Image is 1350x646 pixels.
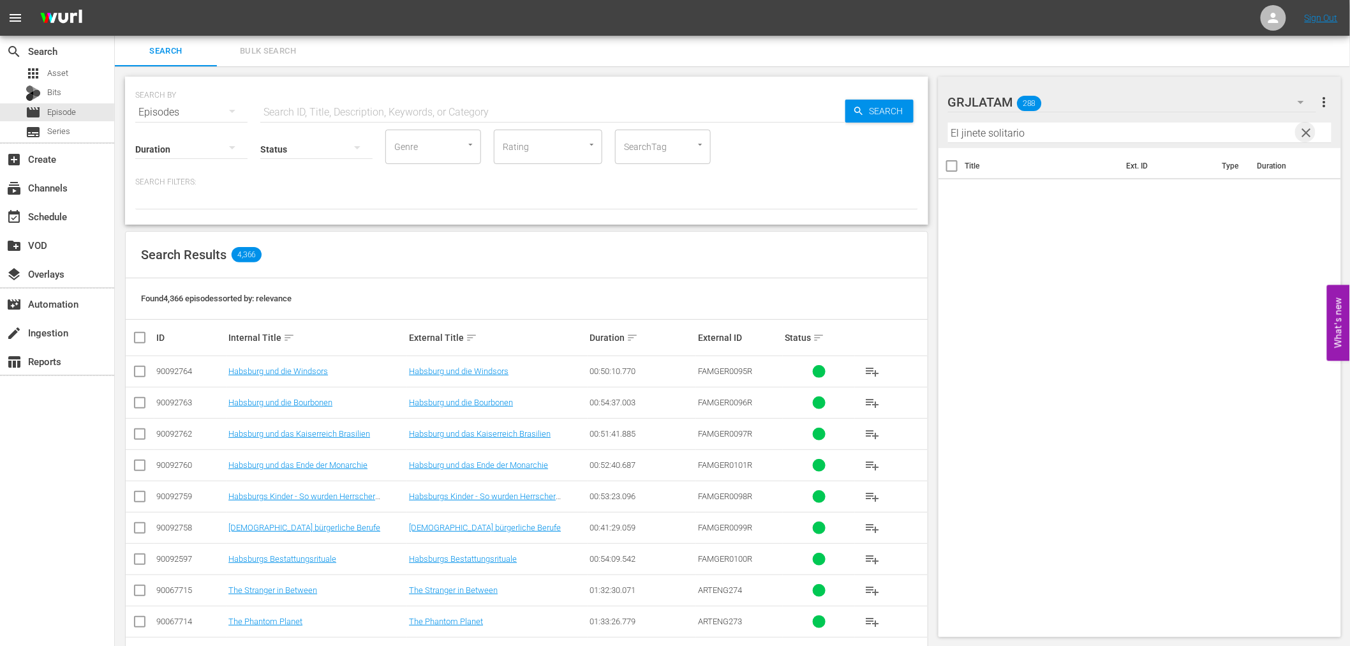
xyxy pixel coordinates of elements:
button: playlist_add [857,575,887,606]
span: Reports [6,354,22,370]
div: 00:50:10.770 [590,366,694,376]
div: 90092762 [156,429,225,439]
span: playlist_add [864,395,880,410]
span: playlist_add [864,458,880,473]
div: 90067714 [156,617,225,626]
span: Bulk Search [225,44,311,59]
span: 4,366 [232,247,262,262]
div: 00:54:09.542 [590,554,694,564]
span: sort [813,332,824,343]
a: Habsburgs Bestattungsrituale [228,554,336,564]
div: External Title [409,330,586,345]
span: Overlays [6,267,22,282]
span: playlist_add [864,552,880,567]
a: Habsburg und die Windsors [228,366,328,376]
span: Episode [26,105,41,120]
span: Search Results [141,247,226,262]
span: playlist_add [864,583,880,598]
span: FAMGER0098R [698,492,752,501]
button: playlist_add [857,387,887,418]
span: Ingestion [6,326,22,341]
div: 90092759 [156,492,225,501]
div: 90092758 [156,523,225,532]
button: Open [464,139,477,151]
div: Duration [590,330,694,345]
span: FAMGER0097R [698,429,752,439]
span: playlist_add [864,520,880,536]
p: Search Filters: [135,177,918,188]
span: Series [47,125,70,138]
div: 00:52:40.687 [590,460,694,470]
button: playlist_add [857,544,887,575]
span: Asset [26,66,41,81]
span: Bits [47,86,61,99]
th: Ext. ID [1118,148,1214,184]
th: Type [1214,148,1249,184]
div: 00:51:41.885 [590,429,694,439]
span: FAMGER0100R [698,554,752,564]
div: Episodes [135,94,248,130]
button: playlist_add [857,481,887,512]
button: Open Feedback Widget [1327,285,1350,361]
a: Habsburg und das Kaiserreich Brasilien [409,429,551,439]
th: Duration [1249,148,1326,184]
span: FAMGER0095R [698,366,752,376]
div: 90067715 [156,585,225,595]
img: ans4CAIJ8jUAAAAAAAAAAAAAAAAAAAAAAAAgQb4GAAAAAAAAAAAAAAAAAAAAAAAAJMjXAAAAAAAAAAAAAAAAAAAAAAAAgAT5G... [31,3,92,33]
div: External ID [698,333,781,343]
span: Found 4,366 episodes sorted by: relevance [141,294,292,303]
a: The Stranger in Between [409,585,498,595]
button: playlist_add [857,356,887,387]
button: clear [1295,122,1316,142]
span: playlist_add [864,614,880,629]
a: The Phantom Planet [228,617,302,626]
button: playlist_add [857,606,887,637]
span: playlist_add [864,426,880,442]
div: 90092760 [156,460,225,470]
span: FAMGER0101R [698,460,752,470]
a: Habsburgs Bestattungsrituale [409,554,517,564]
a: Habsburgs Kinder - So wurden Herrscher erzogen [228,492,380,511]
span: FAMGER0099R [698,523,752,532]
a: The Stranger in Between [228,585,317,595]
button: Open [694,139,706,151]
span: Asset [47,67,68,80]
span: Create [6,152,22,167]
span: Series [26,124,41,140]
div: 00:41:29.059 [590,523,694,532]
span: sort [283,332,295,343]
div: 01:32:30.071 [590,585,694,595]
button: playlist_add [857,513,887,543]
div: 00:54:37.003 [590,398,694,407]
a: Habsburg und die Windsors [409,366,508,376]
a: Habsburgs Kinder - So wurden Herrscher erzogen [409,492,561,511]
span: Schedule [6,209,22,225]
div: Bits [26,86,41,101]
div: ID [156,333,225,343]
a: Habsburg und das Ende der Monarchie [228,460,367,470]
div: 01:33:26.779 [590,617,694,626]
span: Search [864,100,914,123]
span: Search [122,44,209,59]
span: Episode [47,106,76,119]
button: Open [586,139,598,151]
span: ARTENG273 [698,617,742,626]
a: Habsburg und die Bourbonen [228,398,332,407]
button: playlist_add [857,419,887,449]
button: playlist_add [857,450,887,481]
a: Habsburg und das Ende der Monarchie [409,460,548,470]
span: Automation [6,297,22,312]
div: GRJLATAM [948,84,1317,120]
a: [DEMOGRAPHIC_DATA] bürgerliche Berufe [228,523,380,532]
div: 90092597 [156,554,225,564]
span: Search [6,44,22,59]
a: The Phantom Planet [409,617,483,626]
a: Habsburg und die Bourbonen [409,398,513,407]
span: sort [466,332,477,343]
span: playlist_add [864,489,880,504]
div: 00:53:23.096 [590,492,694,501]
div: 90092764 [156,366,225,376]
span: VOD [6,238,22,253]
button: more_vert [1316,87,1331,117]
a: [DEMOGRAPHIC_DATA] bürgerliche Berufe [409,523,561,532]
